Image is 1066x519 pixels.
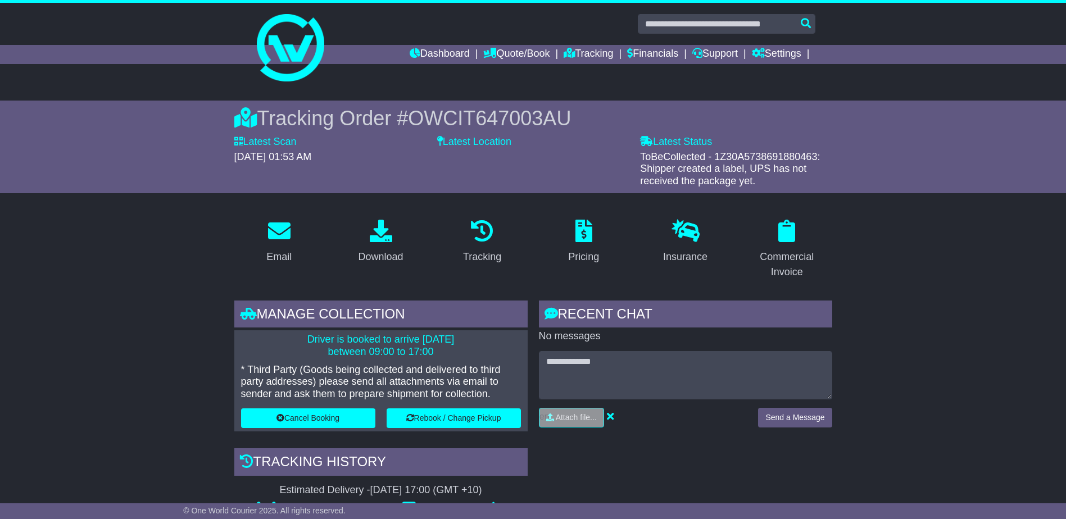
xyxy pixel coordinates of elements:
a: Tracking [456,216,509,268]
div: Insurance [663,249,707,265]
a: Financials [627,45,678,64]
a: Commercial Invoice [742,216,832,284]
a: Pricing [561,216,606,268]
div: Commercial Invoice [749,249,825,280]
p: No messages [539,330,832,343]
span: OWCIT647003AU [408,107,571,130]
div: Tracking history [234,448,528,479]
div: Tracking [463,249,501,265]
a: Tracking [564,45,613,64]
a: Email [259,216,299,268]
button: Send a Message [758,408,832,427]
a: Download [351,216,410,268]
span: ToBeCollected - 1Z30A5738691880463: Shipper created a label, UPS has not received the package yet. [640,151,820,186]
div: Manage collection [234,301,528,331]
div: Tracking Order # [234,106,832,130]
p: * Third Party (Goods being collected and delivered to third party addresses) please send all atta... [241,364,521,400]
button: Rebook / Change Pickup [387,408,521,428]
label: Latest Location [437,136,511,148]
a: Dashboard [410,45,470,64]
a: Insurance [656,216,715,268]
label: Latest Scan [234,136,297,148]
span: [DATE] 01:53 AM [234,151,312,162]
label: Latest Status [640,136,712,148]
a: Settings [752,45,801,64]
div: Estimated Delivery - [234,484,528,497]
div: [DATE] 17:00 (GMT +10) [370,484,482,497]
div: Email [266,249,292,265]
div: RECENT CHAT [539,301,832,331]
a: Support [692,45,738,64]
button: Cancel Booking [241,408,375,428]
span: © One World Courier 2025. All rights reserved. [183,506,346,515]
p: Driver is booked to arrive [DATE] between 09:00 to 17:00 [241,334,521,358]
div: Pricing [568,249,599,265]
a: Quote/Book [483,45,550,64]
div: Download [358,249,403,265]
